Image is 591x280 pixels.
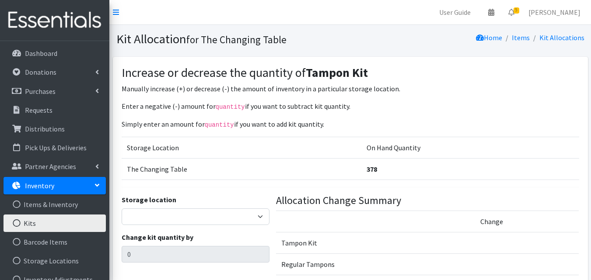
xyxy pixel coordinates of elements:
[276,194,579,207] h4: Allocation Change Summary
[122,232,193,242] label: Change kit quantity by
[122,83,579,94] p: Manually increase (+) or decrease (-) the amount of inventory in a particular storage location.
[25,106,52,114] p: Requests
[3,139,106,156] a: Pick Ups & Deliveries
[186,33,287,46] small: for The Changing Table
[25,143,87,152] p: Pick Ups & Deliveries
[3,120,106,138] a: Distributions
[361,137,579,159] td: On Hand Quantity
[122,194,176,205] label: Storage location
[276,253,475,275] td: Regular Tampons
[3,214,106,232] a: Kits
[521,3,588,21] a: [PERSON_NAME]
[306,65,368,80] strong: Tampon Kit
[116,31,347,47] h1: Kit Allocation
[539,33,584,42] a: Kit Allocations
[122,101,579,112] p: Enter a negative (-) amount for if you want to subtract kit quantity.
[122,66,579,80] h3: Increase or decrease the quantity of
[3,252,106,270] a: Storage Locations
[276,232,475,253] td: Tampon Kit
[25,87,56,96] p: Purchases
[25,124,65,133] p: Distributions
[514,7,519,14] span: 5
[501,3,521,21] a: 5
[3,63,106,81] a: Donations
[3,158,106,175] a: Partner Agencies
[475,211,579,232] td: Change
[432,3,478,21] a: User Guide
[205,121,234,128] code: quantity
[216,104,245,111] code: quantity
[25,68,56,76] p: Donations
[3,6,106,35] img: HumanEssentials
[3,45,106,62] a: Dashboard
[25,162,76,171] p: Partner Agencies
[122,137,361,159] td: Storage Location
[3,101,106,119] a: Requests
[3,196,106,213] a: Items & Inventory
[122,119,579,130] p: Simply enter an amount for if you want to add kit quantity.
[3,177,106,194] a: Inventory
[25,49,57,58] p: Dashboard
[3,233,106,251] a: Barcode Items
[367,165,377,173] strong: 378
[25,181,54,190] p: Inventory
[3,83,106,100] a: Purchases
[512,33,530,42] a: Items
[122,159,361,180] td: The Changing Table
[476,33,502,42] a: Home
